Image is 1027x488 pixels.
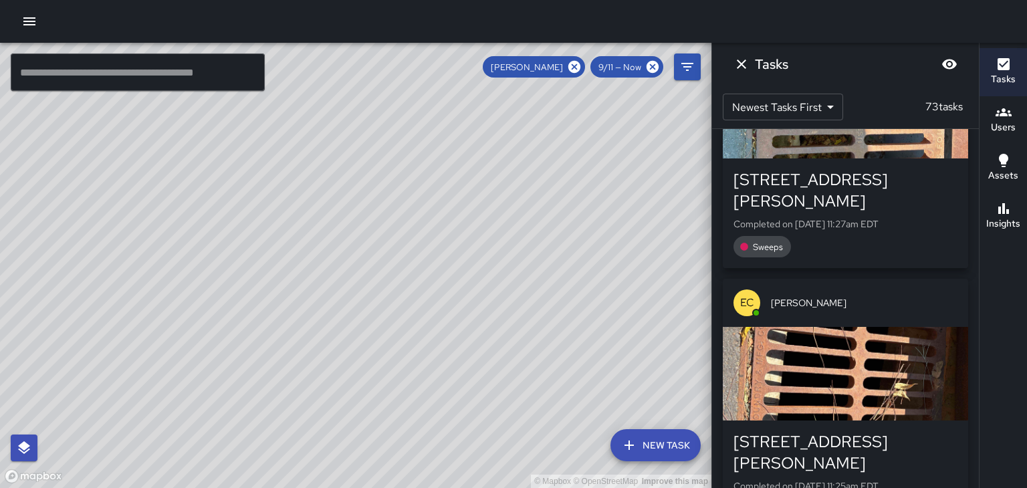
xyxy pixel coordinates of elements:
div: [PERSON_NAME] [483,56,585,78]
span: [PERSON_NAME] [771,296,957,310]
button: EC[PERSON_NAME][STREET_ADDRESS][PERSON_NAME]Completed on [DATE] 11:27am EDTSweeps [723,17,968,268]
span: [PERSON_NAME] [483,62,571,73]
h6: Users [991,120,1016,135]
button: New Task [610,429,701,461]
h6: Tasks [755,53,788,75]
button: Filters [674,53,701,80]
div: [STREET_ADDRESS][PERSON_NAME] [733,169,957,212]
span: Sweeps [745,241,791,253]
h6: Tasks [991,72,1016,87]
button: Insights [980,193,1027,241]
div: 9/11 — Now [590,56,663,78]
p: EC [740,295,754,311]
button: Users [980,96,1027,144]
p: Completed on [DATE] 11:27am EDT [733,217,957,231]
button: Blur [936,51,963,78]
span: 9/11 — Now [590,62,649,73]
p: 73 tasks [920,99,968,115]
button: Tasks [980,48,1027,96]
div: Newest Tasks First [723,94,843,120]
button: Dismiss [728,51,755,78]
h6: Insights [986,217,1020,231]
h6: Assets [988,168,1018,183]
div: [STREET_ADDRESS][PERSON_NAME] [733,431,957,474]
button: Assets [980,144,1027,193]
